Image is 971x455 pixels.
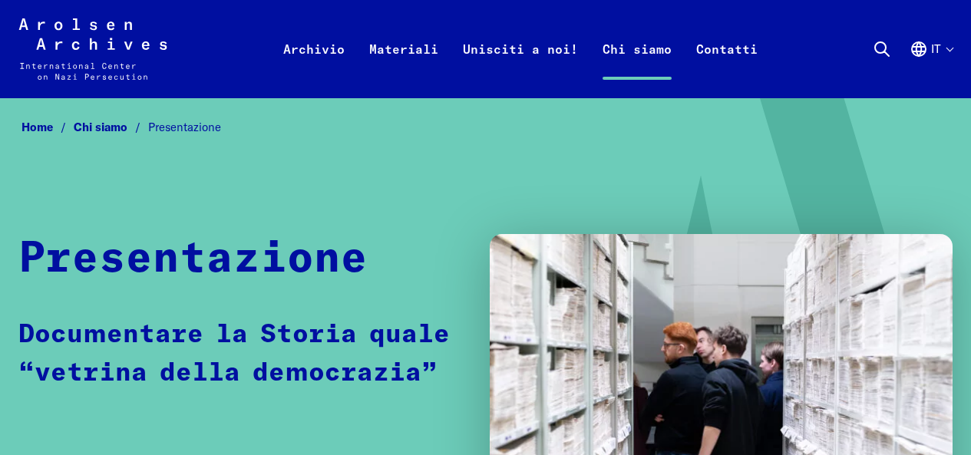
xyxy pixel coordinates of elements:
nav: Primaria [271,18,770,80]
a: Unisciti a noi! [451,37,590,98]
span: Presentazione [148,120,221,134]
h1: Presentazione [18,234,368,285]
a: Archivio [271,37,357,98]
a: Chi siamo [74,120,148,134]
a: Chi siamo [590,37,684,98]
p: Documentare la Storia quale “vetrina della democrazia” [18,316,459,394]
a: Home [21,120,74,134]
a: Materiali [357,37,451,98]
a: Contatti [684,37,770,98]
button: Italiano, selezione lingua [910,40,953,95]
nav: Breadcrumb [18,116,953,139]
